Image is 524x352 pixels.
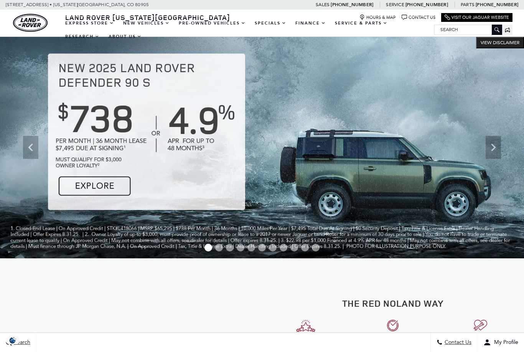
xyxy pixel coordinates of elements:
[258,244,266,251] span: Go to slide 6
[316,2,330,7] span: Sales
[4,336,21,344] img: Opt-Out Icon
[491,339,518,346] span: My Profile
[443,339,471,346] span: Contact Us
[61,30,104,43] a: Research
[301,244,309,251] span: Go to slide 10
[435,25,502,34] input: Search
[237,244,244,251] span: Go to slide 4
[312,244,320,251] span: Go to slide 11
[104,30,146,43] a: About Us
[65,13,230,22] span: Land Rover [US_STATE][GEOGRAPHIC_DATA]
[478,333,524,352] button: Open user profile menu
[4,336,21,344] section: Click to Open Cookie Consent Modal
[226,244,234,251] span: Go to slide 3
[247,244,255,251] span: Go to slide 5
[481,40,519,46] span: VIEW DISCLAIMER
[291,17,330,30] a: Finance
[174,17,250,30] a: Pre-Owned Vehicles
[461,2,475,7] span: Parts
[13,14,48,32] a: land-rover
[61,13,235,22] a: Land Rover [US_STATE][GEOGRAPHIC_DATA]
[215,244,223,251] span: Go to slide 2
[250,17,291,30] a: Specials
[330,17,392,30] a: Service & Parts
[476,2,518,8] a: [PHONE_NUMBER]
[204,244,212,251] span: Go to slide 1
[359,15,396,20] a: Hours & Map
[331,2,373,8] a: [PHONE_NUMBER]
[402,15,435,20] a: Contact Us
[61,17,434,43] nav: Main Navigation
[280,244,287,251] span: Go to slide 8
[23,136,38,159] div: Previous
[405,2,448,8] a: [PHONE_NUMBER]
[486,136,501,159] div: Next
[269,244,277,251] span: Go to slide 7
[386,2,404,7] span: Service
[61,17,119,30] a: EXPRESS STORE
[476,37,524,48] button: VIEW DISCLAIMER
[290,244,298,251] span: Go to slide 9
[268,298,518,308] h2: The Red Noland Way
[13,14,48,32] img: Land Rover
[445,15,509,20] a: Visit Our Jaguar Website
[6,2,149,7] a: [STREET_ADDRESS] • [US_STATE][GEOGRAPHIC_DATA], CO 80905
[119,17,174,30] a: New Vehicles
